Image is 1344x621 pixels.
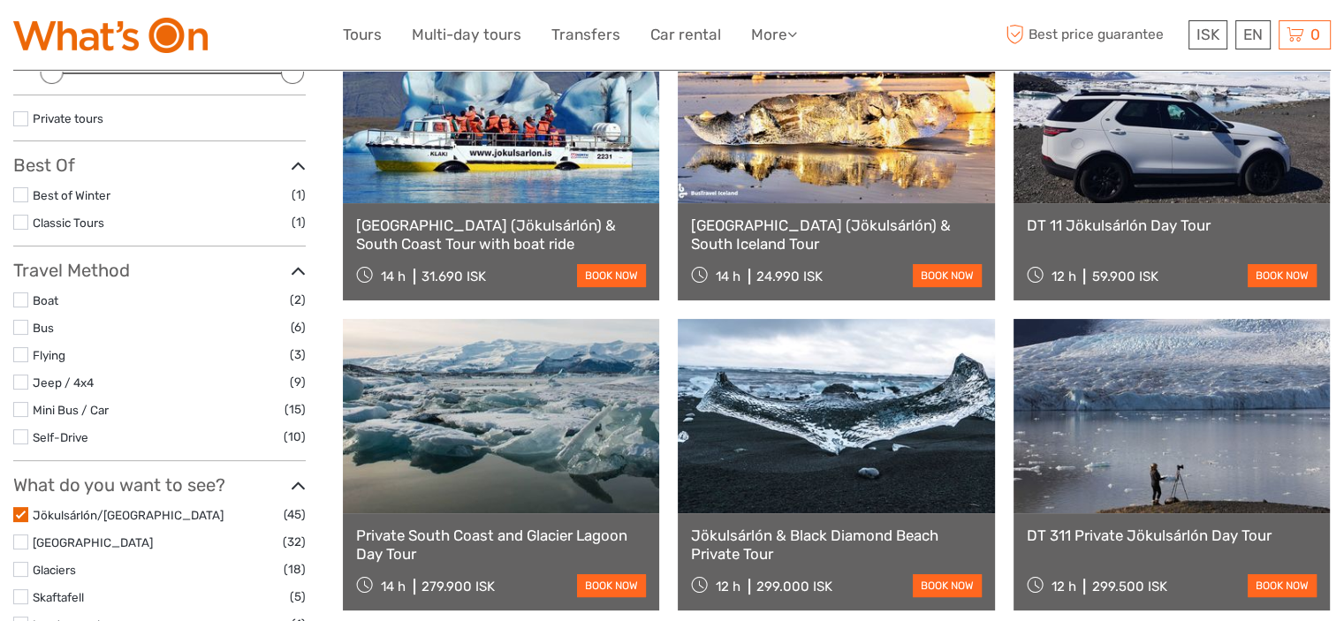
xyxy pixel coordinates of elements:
[33,508,224,522] a: Jökulsárlón/[GEOGRAPHIC_DATA]
[33,590,84,604] a: Skaftafell
[650,22,721,48] a: Car rental
[33,403,109,417] a: Mini Bus / Car
[290,587,306,607] span: (5)
[1235,20,1271,49] div: EN
[33,535,153,549] a: [GEOGRAPHIC_DATA]
[203,27,224,49] button: Open LiveChat chat widget
[913,264,982,287] a: book now
[290,290,306,310] span: (2)
[1248,264,1317,287] a: book now
[412,22,521,48] a: Multi-day tours
[751,22,797,48] a: More
[33,348,65,362] a: Flying
[290,345,306,365] span: (3)
[292,212,306,232] span: (1)
[1091,579,1166,594] div: 299.500 ISK
[356,216,646,253] a: [GEOGRAPHIC_DATA] (Jökulsárlón) & South Coast Tour with boat ride
[356,526,646,563] a: Private South Coast and Glacier Lagoon Day Tour
[13,260,306,281] h3: Travel Method
[25,31,200,45] p: We're away right now. Please check back later!
[1051,269,1075,284] span: 12 h
[691,526,981,563] a: Jökulsárlón & Black Diamond Beach Private Tour
[551,22,620,48] a: Transfers
[913,574,982,597] a: book now
[284,427,306,447] span: (10)
[284,504,306,525] span: (45)
[716,579,740,594] span: 12 h
[291,317,306,337] span: (6)
[284,559,306,579] span: (18)
[292,185,306,205] span: (1)
[283,532,306,552] span: (32)
[1308,26,1323,43] span: 0
[756,579,832,594] div: 299.000 ISK
[1027,526,1317,544] a: DT 311 Private Jökulsárlón Day Tour
[691,216,981,253] a: [GEOGRAPHIC_DATA] (Jökulsárlón) & South Iceland Tour
[1091,269,1158,284] div: 59.900 ISK
[1196,26,1219,43] span: ISK
[577,574,646,597] a: book now
[577,264,646,287] a: book now
[33,563,76,577] a: Glaciers
[1027,216,1317,234] a: DT 11 Jökulsárlón Day Tour
[716,269,740,284] span: 14 h
[1248,574,1317,597] a: book now
[13,155,306,176] h3: Best Of
[33,188,110,202] a: Best of Winter
[33,375,94,390] a: Jeep / 4x4
[421,579,495,594] div: 279.900 ISK
[285,399,306,420] span: (15)
[33,321,54,335] a: Bus
[13,18,208,53] img: What's On
[1051,579,1075,594] span: 12 h
[33,293,58,307] a: Boat
[33,216,104,230] a: Classic Tours
[421,269,486,284] div: 31.690 ISK
[33,430,88,444] a: Self-Drive
[33,111,103,125] a: Private tours
[343,22,382,48] a: Tours
[13,474,306,496] h3: What do you want to see?
[381,579,406,594] span: 14 h
[290,372,306,392] span: (9)
[1001,20,1184,49] span: Best price guarantee
[756,269,823,284] div: 24.990 ISK
[381,269,406,284] span: 14 h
